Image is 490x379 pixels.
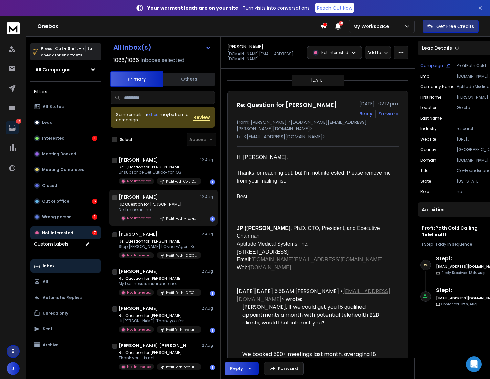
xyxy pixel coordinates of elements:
[119,202,197,207] p: RE: Question for [PERSON_NAME]
[7,362,20,375] span: J
[359,100,399,107] p: [DATE] : 02:12 pm
[119,231,158,237] h1: [PERSON_NAME]
[42,230,73,235] p: Not Interested
[30,338,101,351] button: Archive
[42,183,57,188] p: Closed
[249,265,291,270] a: [DOMAIN_NAME]
[43,295,82,300] p: Automatic Replies
[30,163,101,176] button: Meeting Completed
[43,104,64,109] p: All Status
[251,257,382,262] a: [DOMAIN_NAME][EMAIL_ADDRESS][DOMAIN_NAME]
[420,189,429,194] p: role
[127,364,151,369] p: Not Interested
[37,22,320,30] h1: Onebox
[237,210,383,215] span: __________________________________________________
[30,179,101,192] button: Closed
[420,63,443,68] p: Campaign
[166,290,197,295] p: Profit Path [GEOGRAPHIC_DATA],[GEOGRAPHIC_DATA],[GEOGRAPHIC_DATA] C-suite Founder Real Estate(Err...
[119,207,197,212] p: No, I'm not in the
[35,66,71,73] h1: All Campaigns
[200,157,215,163] p: 12 Aug
[367,50,381,55] p: Add to
[30,87,101,96] h3: Filters
[420,95,441,100] p: First Name
[237,287,393,303] div: [DATE][DATE] 5:58 AM [PERSON_NAME] < > wrote:
[163,72,215,86] button: Others
[420,158,436,163] p: domain
[420,105,438,110] p: location
[264,362,304,375] button: Forward
[119,244,197,249] p: Stop [PERSON_NAME] | Owner-Agent Key Legacy Group 480.330.7216 [EMAIL_ADDRESS][DOMAIN_NAME] [DOMA...
[110,71,163,87] button: Primary
[210,328,215,333] div: 1
[353,23,391,30] p: My Workspace
[34,241,68,247] h3: Custom Labels
[43,311,68,316] p: Unread only
[147,5,238,11] strong: Your warmest leads are on your site
[108,41,216,54] button: All Inbox(s)
[359,110,372,117] button: Reply
[460,302,477,307] span: 12th, Aug
[119,313,197,318] p: Re: Question for [PERSON_NAME]
[237,169,393,193] div: Thanks for reaching out, but I’m not interested. Please remove me from your mailing list.
[210,216,215,222] div: 1
[420,137,436,142] p: website
[92,214,97,220] div: 1
[30,226,101,239] button: Not Interested7
[420,179,431,184] p: State
[119,281,197,286] p: My business is insurance, not
[127,179,151,184] p: Not Interested
[113,56,139,64] span: 1086 / 1086
[43,279,48,284] p: All
[193,114,210,121] button: Review
[116,112,193,123] div: Some emails in maybe from a campaign
[127,253,151,258] p: Not Interested
[43,326,53,332] p: Sent
[237,210,383,231] font: |
[30,147,101,161] button: Meeting Booked
[120,137,133,142] label: Select
[6,121,19,134] a: 15
[119,318,197,323] p: Hi [PERSON_NAME], Thank you for
[166,327,197,332] p: ProfitPath procurement consulting WORLDWIDE---Rerun
[42,136,65,141] p: Interested
[16,119,21,124] p: 15
[225,362,259,375] button: Reply
[200,194,215,200] p: 12 Aug
[41,45,92,58] p: Press to check for shortcuts.
[30,259,101,273] button: Inbox
[166,365,197,369] p: ProfitPath procurement consulting WORLDWIDE---Rerun
[422,241,433,247] span: 1 Step
[210,179,215,185] div: 1
[237,153,393,161] div: Hi [PERSON_NAME],
[30,100,101,113] button: All Status
[127,327,151,332] p: Not Interested
[378,110,399,117] div: Forward
[30,63,101,76] button: All Campaigns
[119,342,191,349] h1: [PERSON_NAME] [PERSON_NAME]
[127,216,151,221] p: Not Interested
[200,269,215,274] p: 12 Aug
[290,225,306,231] span: , Ph.D.
[119,194,158,200] h1: [PERSON_NAME]
[30,195,101,208] button: Out of office6
[119,350,197,355] p: Re: Question for [PERSON_NAME]
[237,225,290,231] b: JP ([PERSON_NAME]
[227,51,303,62] p: [DOMAIN_NAME][EMAIL_ADDRESS][DOMAIN_NAME]
[422,45,452,51] p: Lead Details
[43,263,54,269] p: Inbox
[441,302,477,307] p: Contacted
[30,323,101,336] button: Sent
[42,151,76,157] p: Meeting Booked
[7,22,20,34] img: logo
[92,136,97,141] div: 1
[210,291,215,296] div: 1
[43,342,58,347] p: Archive
[469,270,485,275] span: 12th, Aug
[237,287,390,303] a: [EMAIL_ADDRESS][DOMAIN_NAME]
[321,50,348,55] p: Not Interested
[237,225,381,239] span: CTO, President, and Executive Chairman
[420,63,450,68] button: Campaign
[420,84,454,89] p: Company Name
